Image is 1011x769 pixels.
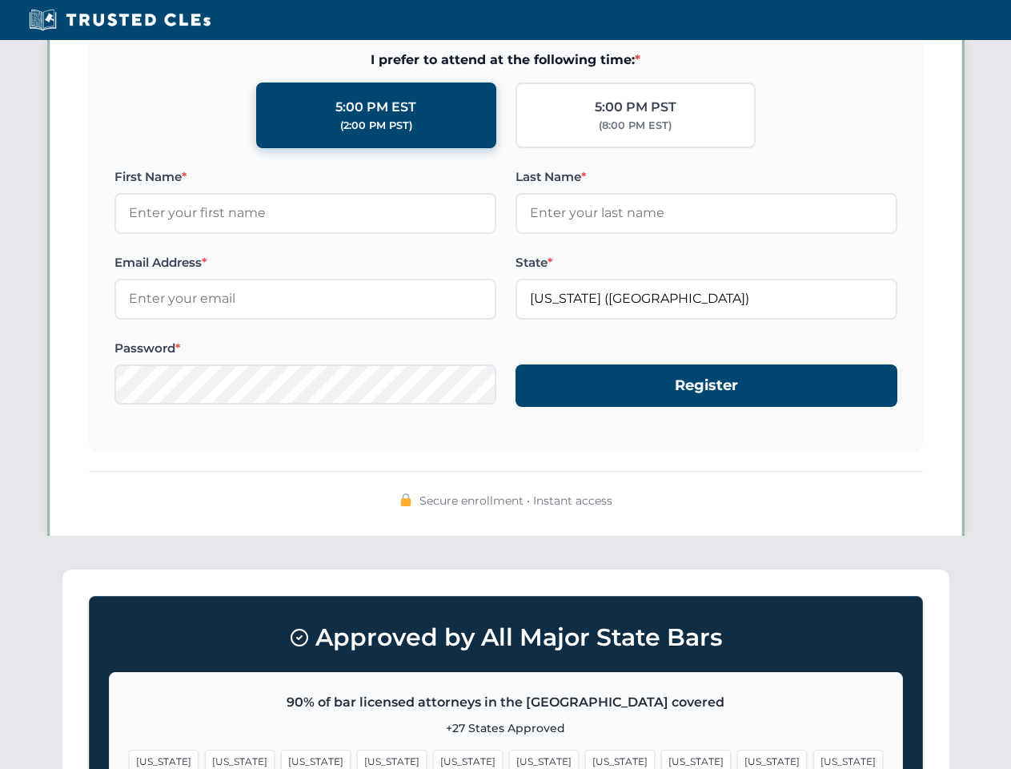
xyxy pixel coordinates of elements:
[114,279,496,319] input: Enter your email
[114,193,496,233] input: Enter your first name
[109,616,903,659] h3: Approved by All Major State Bars
[114,339,496,358] label: Password
[399,493,412,506] img: 🔒
[114,253,496,272] label: Email Address
[516,193,897,233] input: Enter your last name
[516,167,897,187] label: Last Name
[340,118,412,134] div: (2:00 PM PST)
[129,719,883,737] p: +27 States Approved
[516,364,897,407] button: Register
[129,692,883,713] p: 90% of bar licensed attorneys in the [GEOGRAPHIC_DATA] covered
[595,97,676,118] div: 5:00 PM PST
[24,8,215,32] img: Trusted CLEs
[335,97,416,118] div: 5:00 PM EST
[114,167,496,187] label: First Name
[419,492,612,509] span: Secure enrollment • Instant access
[516,279,897,319] input: Florida (FL)
[599,118,672,134] div: (8:00 PM EST)
[516,253,897,272] label: State
[114,50,897,70] span: I prefer to attend at the following time:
